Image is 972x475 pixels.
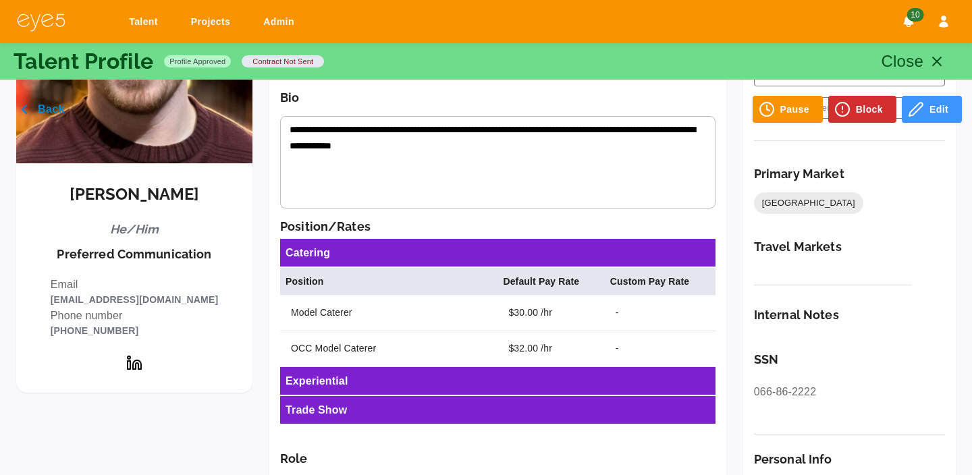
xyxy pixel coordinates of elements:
a: Admin [254,9,308,34]
button: Edit [902,96,962,123]
h5: [PERSON_NAME] [70,185,199,204]
p: Talent Profile [13,51,153,72]
button: Pause [753,96,823,123]
span: [GEOGRAPHIC_DATA] [754,196,863,210]
h6: Role [280,451,715,466]
a: Projects [182,9,244,34]
p: Close [882,49,924,74]
span: contract not sent [247,56,319,67]
td: $30.00 /hr [497,295,604,331]
td: - [605,331,715,366]
h6: Travel Markets [754,240,842,254]
h6: He/Him [110,222,159,237]
p: Phone number [51,308,218,324]
td: $32.00 /hr [497,331,604,366]
h6: Catering [286,244,330,261]
th: Position [280,268,497,296]
h6: Primary Market [754,167,844,181]
h6: SSN [754,352,945,367]
p: 066-86-2222 [754,384,945,400]
td: - [605,295,715,331]
p: Email [51,277,218,293]
h6: Trade Show [286,401,347,418]
button: Back [10,96,78,123]
h6: Preferred Communication [57,247,211,262]
td: OCC Model Caterer [280,331,497,366]
p: [PHONE_NUMBER] [51,324,218,339]
p: [EMAIL_ADDRESS][DOMAIN_NAME] [51,293,218,308]
img: eye5 [16,12,66,32]
button: Close [873,45,959,78]
a: Talent [120,9,171,34]
th: Custom Pay Rate [605,268,715,296]
h6: Internal Notes [754,308,945,323]
h6: Position/Rates [280,219,715,234]
span: 10 [907,8,923,22]
button: Block [828,96,896,123]
span: Profile Approved [164,56,231,67]
button: Notifications [896,9,921,34]
h6: Personal Info [754,452,945,467]
td: Model Caterer [280,295,497,331]
th: Default Pay Rate [497,268,604,296]
h6: Experiential [286,372,348,389]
